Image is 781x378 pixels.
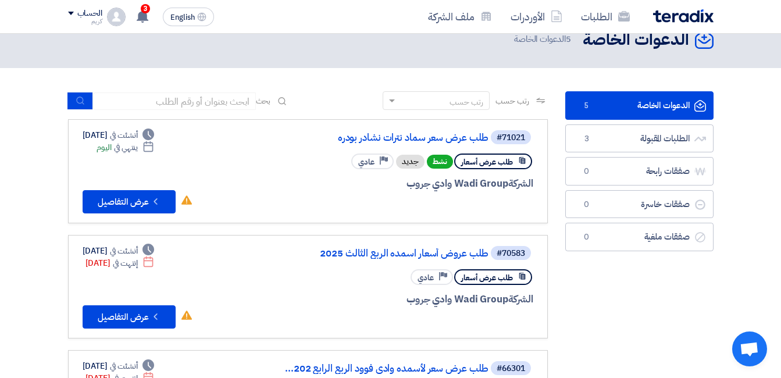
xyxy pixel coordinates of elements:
span: عادي [358,156,375,167]
button: عرض التفاصيل [83,305,176,329]
div: [DATE] [85,257,155,269]
a: صفقات ملغية0 [565,223,714,251]
a: Open chat [732,331,767,366]
span: 0 [580,199,594,211]
input: ابحث بعنوان أو رقم الطلب [93,92,256,110]
span: 3 [580,133,594,145]
div: [DATE] [83,360,155,372]
img: profile_test.png [107,8,126,26]
span: English [170,13,195,22]
span: 5 [566,33,571,45]
span: نشط [427,155,453,169]
div: Wadi Group وادي جروب [254,292,533,307]
span: طلب عرض أسعار [461,272,513,283]
span: الشركة [508,292,533,306]
a: طلب عرض سعر سماد نترات نشادر بودره [256,133,488,143]
span: 5 [580,100,594,112]
div: جديد [396,155,425,169]
div: #71021 [497,134,525,142]
div: #70583 [497,249,525,258]
span: أنشئت في [110,129,138,141]
h2: الدعوات الخاصة [583,28,689,51]
a: صفقات خاسرة0 [565,190,714,219]
a: الطلبات المقبولة3 [565,124,714,153]
a: طلب عروض أسعار اسمده الربع الثالث 2025 [256,248,488,259]
div: الحساب [77,9,102,19]
a: الأوردرات [501,3,572,30]
span: الدعوات الخاصة [514,33,573,46]
a: طلب عرض سعر لأسمده وادى فوود الربع الرابع 202... [256,363,488,374]
span: إنتهت في [113,257,138,269]
span: 3 [141,4,150,13]
div: اليوم [97,141,154,154]
button: English [163,8,214,26]
span: رتب حسب [495,95,529,107]
div: #66301 [497,365,525,373]
span: ينتهي في [114,141,138,154]
div: Wadi Group وادي جروب [254,176,533,191]
span: 0 [580,166,594,177]
a: الدعوات الخاصة5 [565,91,714,120]
img: Teradix logo [653,9,714,23]
div: [DATE] [83,129,155,141]
span: الشركة [508,176,533,191]
span: أنشئت في [110,245,138,257]
div: كريم [68,18,102,24]
span: طلب عرض أسعار [461,156,513,167]
div: [DATE] [83,245,155,257]
span: بحث [256,95,271,107]
a: ملف الشركة [419,3,501,30]
span: 0 [580,231,594,243]
div: رتب حسب [450,96,483,108]
a: صفقات رابحة0 [565,157,714,186]
span: عادي [418,272,434,283]
span: أنشئت في [110,360,138,372]
a: الطلبات [572,3,639,30]
button: عرض التفاصيل [83,190,176,213]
